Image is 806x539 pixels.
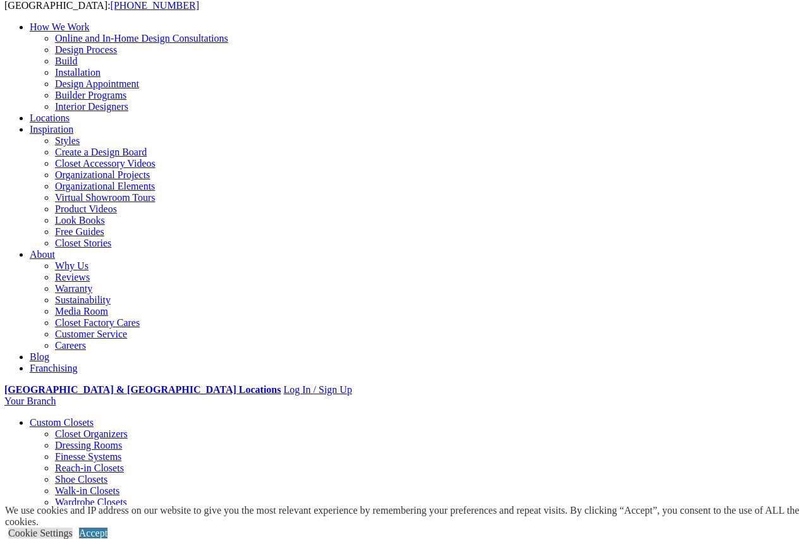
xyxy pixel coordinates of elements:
a: Product Videos [55,203,117,214]
a: Closet Factory Cares [55,317,140,328]
a: Build [55,56,78,66]
a: About [30,249,55,260]
a: Custom Closets [30,417,94,428]
a: Closet Organizers [55,428,128,439]
a: Styles [55,135,80,146]
a: Online and In-Home Design Consultations [55,33,228,44]
a: Cookie Settings [8,528,73,538]
a: Accept [79,528,107,538]
a: Walk-in Closets [55,485,119,496]
a: Installation [55,67,101,78]
a: Sustainability [55,294,111,305]
a: Blog [30,351,49,362]
div: We use cookies and IP address on our website to give you the most relevant experience by remember... [5,505,806,528]
a: Closet Accessory Videos [55,158,156,169]
a: Inspiration [30,124,73,135]
a: Interior Designers [55,101,128,112]
a: Shoe Closets [55,474,107,485]
a: Dressing Rooms [55,440,122,451]
a: Locations [30,112,70,123]
a: Closet Stories [55,238,111,248]
a: Virtual Showroom Tours [55,192,156,203]
a: Customer Service [55,329,127,339]
a: Look Books [55,215,105,226]
a: Franchising [30,363,78,373]
a: Create a Design Board [55,147,147,157]
a: How We Work [30,21,90,32]
a: [GEOGRAPHIC_DATA] & [GEOGRAPHIC_DATA] Locations [4,384,281,395]
a: Your Branch [4,396,56,406]
a: Log In / Sign Up [283,384,351,395]
a: Media Room [55,306,108,317]
a: Why Us [55,260,89,271]
a: Wardrobe Closets [55,497,127,507]
a: Design Appointment [55,78,139,89]
a: Design Process [55,44,117,55]
a: Free Guides [55,226,104,237]
a: Organizational Elements [55,181,155,191]
a: Organizational Projects [55,169,150,180]
a: Warranty [55,283,92,294]
a: Finesse Systems [55,451,121,462]
a: Careers [55,340,86,351]
a: Reviews [55,272,90,282]
a: Reach-in Closets [55,463,124,473]
a: Builder Programs [55,90,126,100]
